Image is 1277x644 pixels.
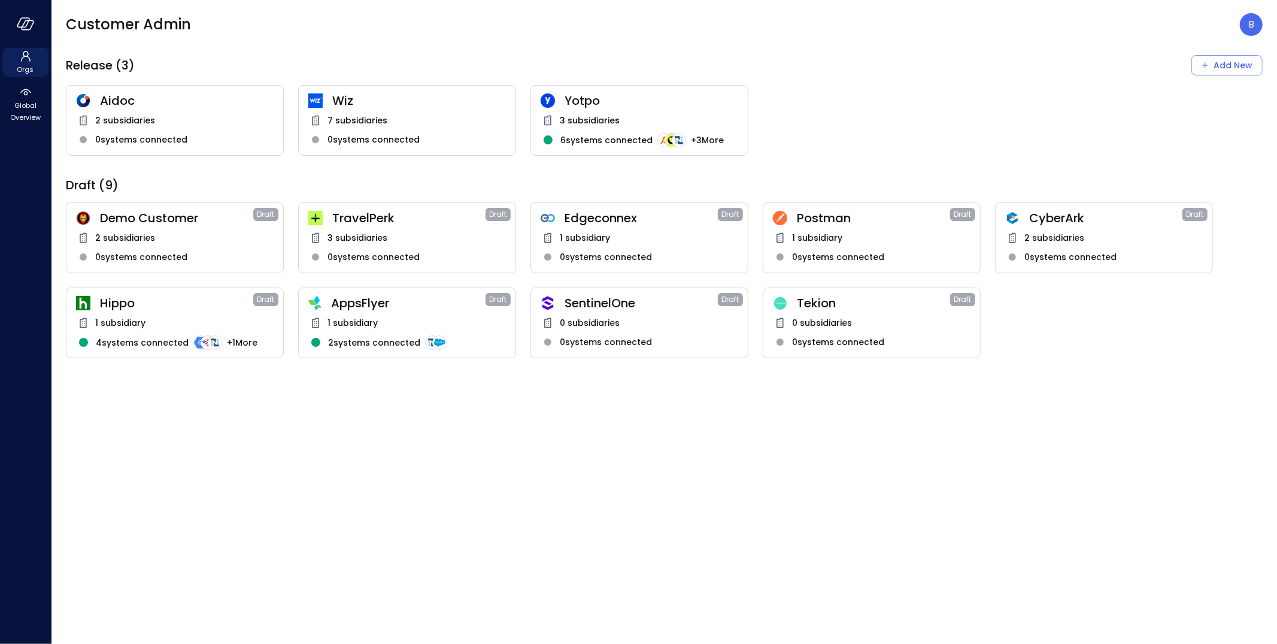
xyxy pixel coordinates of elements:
span: 0 systems connected [95,250,187,264]
img: integration-logo [672,133,686,147]
span: Global Overview [7,99,44,123]
span: SentinelOne [565,295,718,311]
img: cfcvbyzhwvtbhao628kj [308,93,323,108]
span: 3 subsidiaries [327,231,387,244]
span: 2 systems connected [328,336,420,349]
img: integration-logo [193,335,208,350]
img: rosehlgmm5jjurozkspi [541,93,555,108]
span: Draft (9) [66,177,119,193]
span: Draft [257,294,275,306]
img: gkfkl11jtdpupy4uruhy [541,211,555,225]
img: integration-logo [208,335,222,350]
span: 1 subsidiary [95,316,145,329]
span: Draft [722,294,739,306]
span: Aidoc [100,93,274,108]
span: + 3 More [691,134,724,147]
span: Draft [954,294,972,306]
span: 1 subsidiary [560,231,610,244]
span: Yotpo [565,93,738,108]
img: integration-logo [201,335,215,350]
span: 0 subsidiaries [792,316,852,329]
span: 0 systems connected [327,250,420,264]
span: 7 subsidiaries [327,114,387,127]
img: oujisyhxiqy1h0xilnqx [541,296,555,310]
img: t2hojgg0dluj8wcjhofe [773,211,787,225]
span: 2 subsidiaries [95,114,155,127]
span: 0 systems connected [327,133,420,146]
img: a5he5ildahzqx8n3jb8t [1005,211,1020,225]
span: 0 systems connected [792,250,884,264]
img: euz2wel6fvrjeyhjwgr9 [308,211,323,225]
span: 0 systems connected [560,250,652,264]
span: Draft [1187,208,1204,220]
span: TravelPerk [332,210,486,226]
img: integration-logo [425,335,439,350]
span: Demo Customer [100,210,253,226]
span: Orgs [17,64,34,75]
span: Draft [722,208,739,220]
img: zbmm8o9awxf8yv3ehdzf [308,296,321,310]
span: 3 subsidiaries [560,114,620,127]
img: dweq851rzgflucm4u1c8 [773,297,787,310]
span: Postman [797,210,950,226]
div: Orgs [2,48,48,77]
button: Add New [1191,55,1263,75]
span: + 1 More [227,336,257,349]
span: 0 systems connected [560,335,652,349]
span: 6 systems connected [560,134,653,147]
img: integration-logo [432,335,447,350]
span: Tekion [797,295,950,311]
span: 0 systems connected [95,133,187,146]
div: Boaz [1240,13,1263,36]
span: Draft [954,208,972,220]
span: 2 subsidiaries [1024,231,1084,244]
span: 0 subsidiaries [560,316,620,329]
span: 1 subsidiary [327,316,378,329]
span: Customer Admin [66,15,191,34]
img: scnakozdowacoarmaydw [76,211,90,225]
div: Add New Organization [1191,55,1263,75]
div: Add New [1214,58,1252,73]
span: 0 systems connected [1024,250,1117,264]
span: 4 systems connected [96,336,189,349]
span: Wiz [332,93,506,108]
span: Draft [490,294,507,306]
span: Edgeconnex [565,210,718,226]
img: integration-logo [657,133,672,147]
span: Draft [257,208,275,220]
span: Release (3) [66,58,135,73]
img: hddnet8eoxqedtuhlo6i [76,93,90,108]
span: 1 subsidiary [792,231,842,244]
span: Hippo [100,295,253,311]
span: 2 subsidiaries [95,231,155,244]
div: Global Overview [2,84,48,125]
img: ynjrjpaiymlkbkxtflmu [76,296,90,310]
span: AppsFlyer [331,295,486,311]
img: integration-logo [665,133,679,147]
span: CyberArk [1029,210,1182,226]
p: B [1248,17,1254,32]
span: 0 systems connected [792,335,884,349]
span: Draft [490,208,507,220]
